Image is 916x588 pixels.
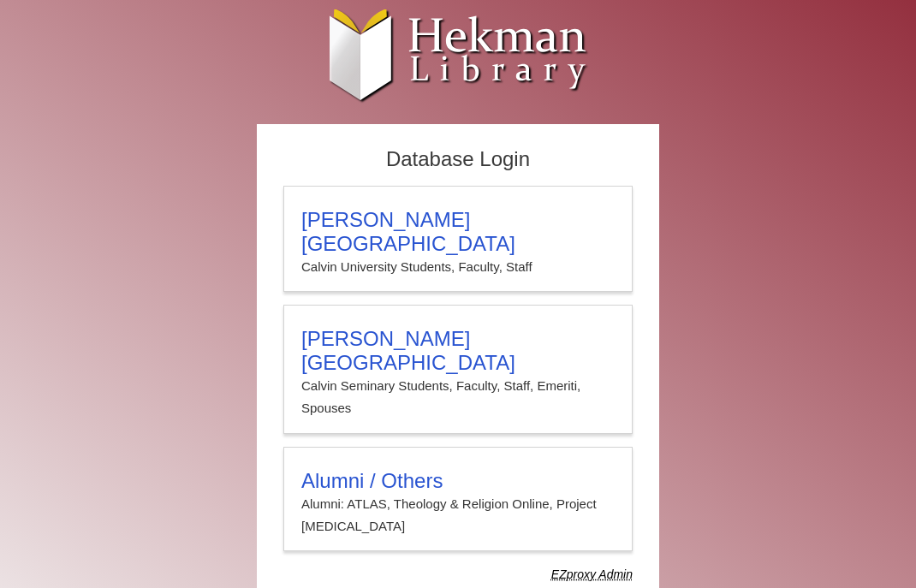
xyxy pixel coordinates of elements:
[301,327,615,375] h3: [PERSON_NAME][GEOGRAPHIC_DATA]
[301,208,615,256] h3: [PERSON_NAME][GEOGRAPHIC_DATA]
[301,469,615,493] h3: Alumni / Others
[301,493,615,538] p: Alumni: ATLAS, Theology & Religion Online, Project [MEDICAL_DATA]
[283,305,633,434] a: [PERSON_NAME][GEOGRAPHIC_DATA]Calvin Seminary Students, Faculty, Staff, Emeriti, Spouses
[551,567,633,581] dfn: Use Alumni login
[301,469,615,538] summary: Alumni / OthersAlumni: ATLAS, Theology & Religion Online, Project [MEDICAL_DATA]
[275,142,641,177] h2: Database Login
[301,256,615,278] p: Calvin University Students, Faculty, Staff
[301,375,615,420] p: Calvin Seminary Students, Faculty, Staff, Emeriti, Spouses
[283,186,633,292] a: [PERSON_NAME][GEOGRAPHIC_DATA]Calvin University Students, Faculty, Staff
